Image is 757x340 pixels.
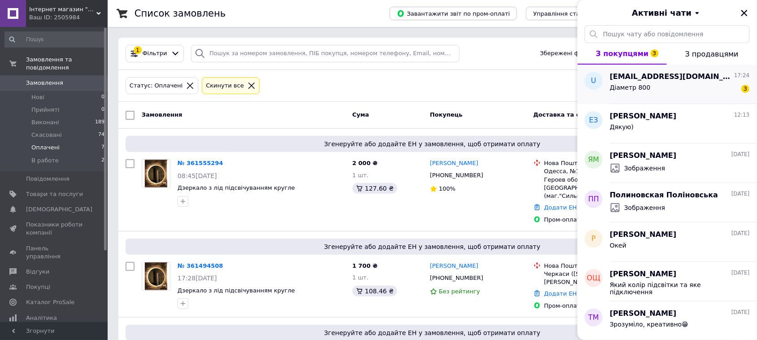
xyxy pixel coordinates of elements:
span: Згенеруйте або додайте ЕН у замовлення, щоб отримати оплату [129,139,735,148]
span: Управління статусами [533,10,602,17]
span: 100% [439,185,456,192]
span: 7 [101,144,104,152]
span: ТМ [588,313,599,323]
a: № 361494508 [178,262,223,269]
div: [PHONE_NUMBER] [428,272,485,284]
span: u [591,76,596,86]
a: Фото товару [142,159,170,188]
span: Згенеруйте або додайте ЕН у замовлення, щоб отримати оплату [129,242,735,251]
a: Додати ЕН [544,290,577,297]
div: 127.60 ₴ [352,183,397,194]
span: [EMAIL_ADDRESS][DOMAIN_NAME] [610,72,732,82]
a: № 361555294 [178,160,223,166]
span: Панель управління [26,244,83,261]
h1: Список замовлень [135,8,226,19]
button: З продавцями [667,43,757,65]
span: [DEMOGRAPHIC_DATA] [26,205,92,214]
a: Додати ЕН [544,204,577,211]
span: [PERSON_NAME] [610,309,677,319]
img: Фото товару [145,160,167,187]
span: Полиновская Поліновська [610,190,718,201]
div: Пром-оплата [544,302,651,310]
span: Зображення [624,164,666,173]
span: Активні чати [632,7,692,19]
span: [PERSON_NAME] [610,111,677,122]
div: Ваш ID: 2505984 [29,13,108,22]
span: Замовлення та повідомлення [26,56,108,72]
div: Нова Пошта [544,262,651,270]
span: 3 [742,85,750,93]
span: Р [592,234,596,244]
span: Cума [352,111,369,118]
div: 1 [134,46,142,54]
span: Покупець [430,111,463,118]
span: Без рейтингу [439,288,480,295]
span: 12:13 [734,111,750,119]
div: Cкинути все [204,81,246,91]
span: 74 [98,131,104,139]
span: Доставка та оплата [534,111,600,118]
span: [PERSON_NAME] [610,269,677,279]
span: Виконані [31,118,59,126]
a: [PERSON_NAME] [430,262,479,270]
span: [PERSON_NAME] [610,230,677,240]
span: Товари та послуги [26,190,83,198]
span: 3 [651,49,659,57]
span: ПП [588,194,599,205]
div: Пром-оплата [544,216,651,224]
span: [PERSON_NAME] [610,151,677,161]
span: Замовлення [26,79,63,87]
a: Фото товару [142,262,170,291]
span: Згенеруйте або додайте ЕН у замовлення, щоб отримати оплату [129,328,735,337]
span: Нові [31,93,44,101]
span: 2 [101,157,104,165]
span: Показники роботи компанії [26,221,83,237]
span: 1 700 ₴ [352,262,378,269]
span: Покупці [26,283,50,291]
span: В работе [31,157,59,165]
input: Пошук за номером замовлення, ПІБ покупця, номером телефону, Email, номером накладної [191,45,460,62]
span: [DATE] [731,190,750,198]
button: u[EMAIL_ADDRESS][DOMAIN_NAME]17:24Діаметр 8003 [578,65,757,104]
span: Повідомлення [26,175,70,183]
div: [PHONE_NUMBER] [428,170,485,181]
span: ОЩ [587,273,600,283]
span: 1 шт. [352,172,369,179]
span: 17:28[DATE] [178,275,217,282]
button: Р[PERSON_NAME][DATE]Окей [578,222,757,262]
a: [PERSON_NAME] [430,159,479,168]
div: Одесса, №155 (до 5 кг): ул. Героев обороны [GEOGRAPHIC_DATA], 98б (маг."Сильпо") [544,167,651,200]
button: ЯМ[PERSON_NAME][DATE]Зображення [578,144,757,183]
div: Статус: Оплачені [128,81,184,91]
div: Черкаси ([STREET_ADDRESS]: вул. [PERSON_NAME], 15 [544,270,651,286]
button: ОЩ[PERSON_NAME][DATE]Який колір підсвітки та яке підключення [578,262,757,301]
span: Дзеркало з лід підсвічуванням кругле [178,287,295,294]
button: Закрити [739,8,750,18]
span: Скасовані [31,131,62,139]
button: Активні чати [603,7,732,19]
span: ЕЗ [589,115,598,126]
span: Який колір підсвітки та яке підключення [610,281,737,296]
button: Управління статусами [526,7,609,20]
button: ЕЗ[PERSON_NAME]12:13Дякую) [578,104,757,144]
span: [DATE] [731,230,750,237]
span: Оплачені [31,144,60,152]
span: [DATE] [731,151,750,158]
span: 0 [101,106,104,114]
span: [DATE] [731,269,750,277]
span: Дякую) [610,123,634,131]
span: 17:24 [734,72,750,79]
input: Пошук [4,31,105,48]
a: Дзеркало з лід підсвічуванням кругле [178,184,295,191]
span: [DATE] [731,309,750,316]
span: 189 [95,118,104,126]
div: 108.46 ₴ [352,286,397,296]
span: Збережені фільтри: [540,49,601,58]
span: Замовлення [142,111,182,118]
span: З покупцями [596,49,649,58]
span: Інтернет магазин "Art-Led" [29,5,96,13]
span: Аналітика [26,314,57,322]
span: 0 [101,93,104,101]
input: Пошук чату або повідомлення [585,25,750,43]
span: Відгуки [26,268,49,276]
